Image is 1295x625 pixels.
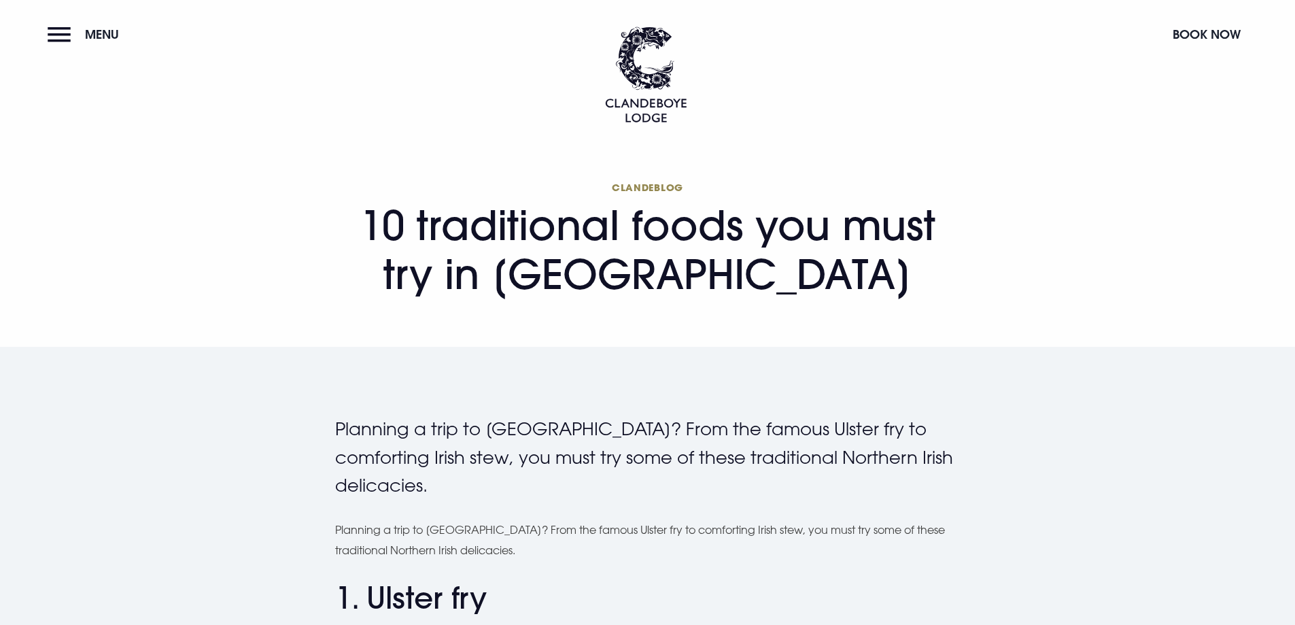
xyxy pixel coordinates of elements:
[605,27,687,122] img: Clandeboye Lodge
[335,181,961,299] h1: 10 traditional foods you must try in [GEOGRAPHIC_DATA]
[48,20,126,49] button: Menu
[335,415,961,500] p: Planning a trip to [GEOGRAPHIC_DATA]? From the famous Ulster fry to comforting Irish stew, you mu...
[335,520,961,561] p: Planning a trip to [GEOGRAPHIC_DATA]? From the famous Ulster fry to comforting Irish stew, you mu...
[1166,20,1247,49] button: Book Now
[85,27,119,42] span: Menu
[335,181,961,194] span: Clandeblog
[335,580,961,616] h2: 1. Ulster fry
